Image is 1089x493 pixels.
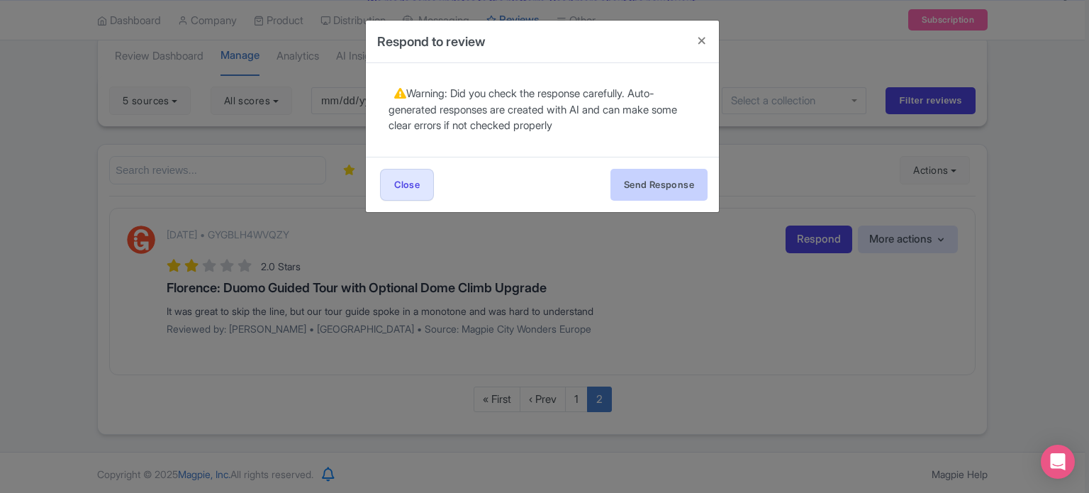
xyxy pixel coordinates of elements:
[377,32,486,51] h4: Respond to review
[1041,445,1075,479] div: Open Intercom Messenger
[389,86,696,134] div: Warning: Did you check the response carefully. Auto-generated responses are created with AI and c...
[380,169,434,201] a: Close
[685,21,719,61] button: Close
[610,169,708,201] button: Send Response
